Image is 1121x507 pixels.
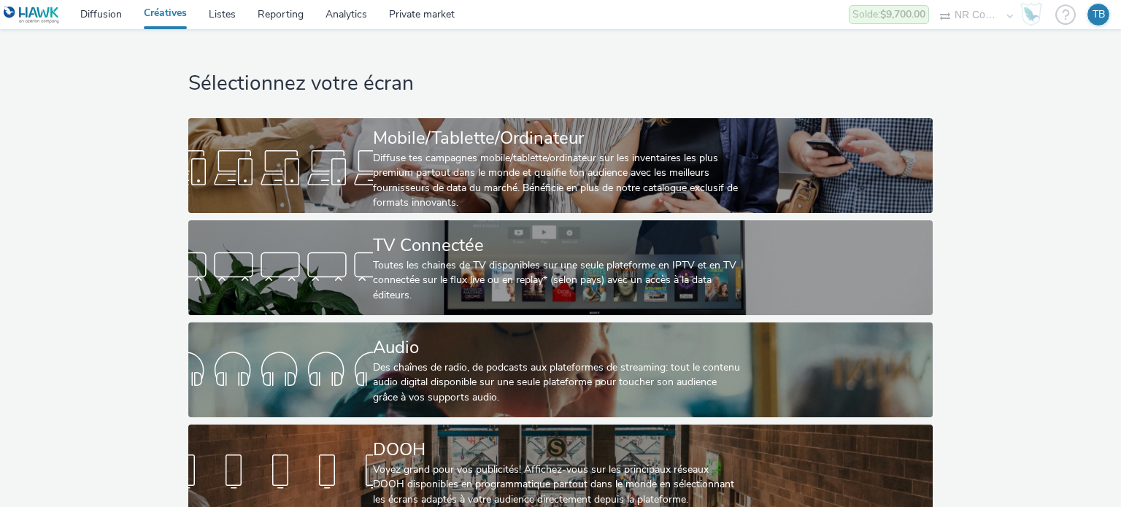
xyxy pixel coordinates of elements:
h1: Sélectionnez votre écran [188,70,932,98]
div: Toutes les chaines de TV disponibles sur une seule plateforme en IPTV et en TV connectée sur le f... [373,258,742,303]
div: Des chaînes de radio, de podcasts aux plateformes de streaming: tout le contenu audio digital dis... [373,360,742,405]
img: Hawk Academy [1020,3,1042,26]
div: TB [1093,4,1105,26]
div: Voyez grand pour vos publicités! Affichez-vous sur les principaux réseaux DOOH disponibles en pro... [373,463,742,507]
div: Les dépenses d'aujourd'hui ne sont pas encore prises en compte dans le solde [849,5,929,24]
div: TV Connectée [373,233,742,258]
strong: $9,700.00 [880,7,925,21]
div: DOOH [373,437,742,463]
a: Hawk Academy [1020,3,1048,26]
a: TV ConnectéeToutes les chaines de TV disponibles sur une seule plateforme en IPTV et en TV connec... [188,220,932,315]
div: Audio [373,335,742,360]
span: Solde : [852,7,925,21]
div: Diffuse tes campagnes mobile/tablette/ordinateur sur les inventaires les plus premium partout dan... [373,151,742,211]
div: Mobile/Tablette/Ordinateur [373,125,742,151]
a: Mobile/Tablette/OrdinateurDiffuse tes campagnes mobile/tablette/ordinateur sur les inventaires le... [188,118,932,213]
a: AudioDes chaînes de radio, de podcasts aux plateformes de streaming: tout le contenu audio digita... [188,322,932,417]
img: undefined Logo [4,6,60,24]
